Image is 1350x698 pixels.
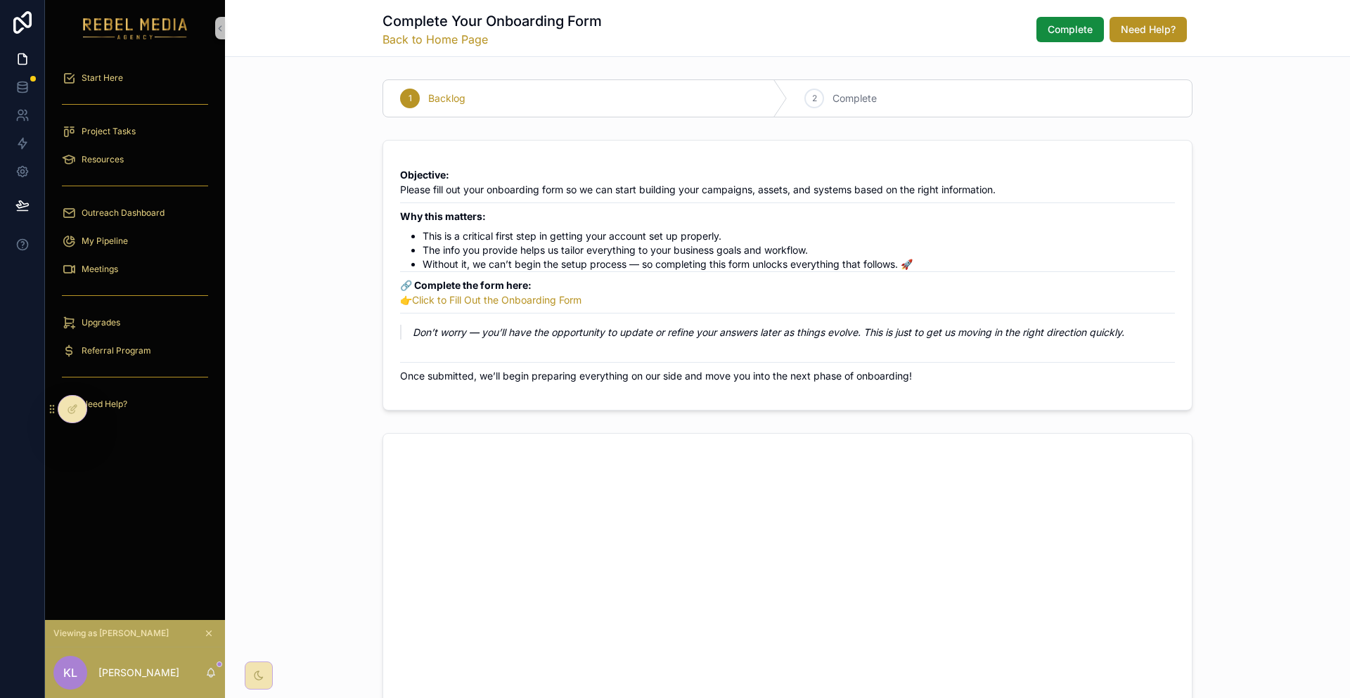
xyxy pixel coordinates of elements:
a: Referral Program [53,338,217,363]
a: Click to Fill Out the Onboarding Form [412,294,581,306]
strong: Objective: [400,169,449,181]
span: Viewing as [PERSON_NAME] [53,628,169,639]
a: My Pipeline [53,228,217,254]
a: Start Here [53,65,217,91]
span: Complete [1048,22,1093,37]
span: Resources [82,154,124,165]
p: Once submitted, we’ll begin preparing everything on our side and move you into the next phase of ... [400,368,1175,383]
li: Without it, we can’t begin the setup process — so completing this form unlocks everything that fo... [423,257,1175,271]
span: Project Tasks [82,126,136,137]
p: Please fill out your onboarding form so we can start building your campaigns, assets, and systems... [400,167,1175,197]
span: Complete [832,91,877,105]
span: KL [63,664,77,681]
p: [PERSON_NAME] [98,666,179,680]
p: 👉 [400,278,1175,307]
a: Resources [53,147,217,172]
button: Complete [1036,17,1104,42]
span: 1 [409,93,412,104]
span: Backlog [428,91,465,105]
a: Upgrades [53,310,217,335]
button: Need Help? [1110,17,1187,42]
strong: 🔗 Complete the form here: [400,279,532,291]
span: Start Here [82,72,123,84]
a: Back to Home Page [382,31,602,48]
span: Upgrades [82,317,120,328]
strong: Why this matters: [400,210,486,222]
span: 2 [812,93,817,104]
a: Outreach Dashboard [53,200,217,226]
h1: Complete Your Onboarding Form [382,11,602,31]
img: App logo [83,17,188,39]
p: Don’t worry — you’ll have the opportunity to update or refine your answers later as things evolve... [413,325,1175,340]
li: The info you provide helps us tailor everything to your business goals and workflow. [423,243,1175,257]
a: Meetings [53,257,217,282]
li: This is a critical first step in getting your account set up properly. [423,229,1175,243]
a: Project Tasks [53,119,217,144]
div: scrollable content [45,56,225,433]
span: My Pipeline [82,235,128,247]
span: Meetings [82,264,118,275]
span: Need Help? [1121,22,1176,37]
span: Referral Program [82,345,151,356]
span: Outreach Dashboard [82,207,165,219]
